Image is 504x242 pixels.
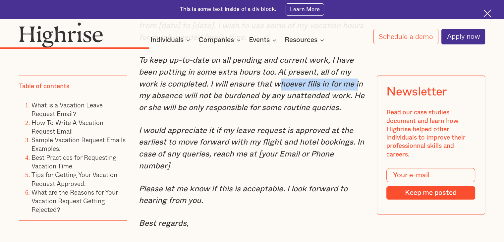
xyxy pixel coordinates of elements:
[285,36,326,44] div: Resources
[19,82,69,91] div: Table of contents
[249,36,278,44] div: Events
[285,36,317,44] div: Resources
[286,3,324,15] a: Learn More
[483,10,491,17] img: Cross icon
[387,109,476,159] div: Read our case studies document and learn how Highrise helped other individuals to improve their p...
[31,100,103,118] a: What is a Vacation Leave Request Email?
[19,22,103,48] img: Highrise logo
[139,185,348,205] em: Please let me know if this is acceptable. I look forward to hearing from you.
[387,168,476,183] input: Your e-mail
[31,187,118,214] a: What are the Reasons for Your Vacation Request Getting Rejected?
[180,6,276,13] div: This is some text inside of a div block.
[139,56,364,112] em: To keep up-to-date on all pending and current work, I have been putting in some extra hours too. ...
[387,168,476,200] form: Modal Form
[31,135,126,153] a: Sample Vacation Request Emails Examples.
[150,36,192,44] div: Individuals
[139,127,364,170] em: I would appreciate it if my leave request is approved at the earliest to move forward with my fli...
[198,36,234,44] div: Companies
[387,186,476,200] input: Keep me posted
[441,29,485,44] a: Apply now
[198,36,243,44] div: Companies
[373,29,438,44] a: Schedule a demo
[387,86,447,99] div: Newsletter
[150,36,184,44] div: Individuals
[249,36,270,44] div: Events
[31,118,103,136] a: How To Write A Vacation Request Email
[139,219,189,227] em: Best regards,
[31,170,117,188] a: Tips for Getting Your Vacation Request Approved.
[31,152,116,171] a: Best Practices for Requesting Vacation Time.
